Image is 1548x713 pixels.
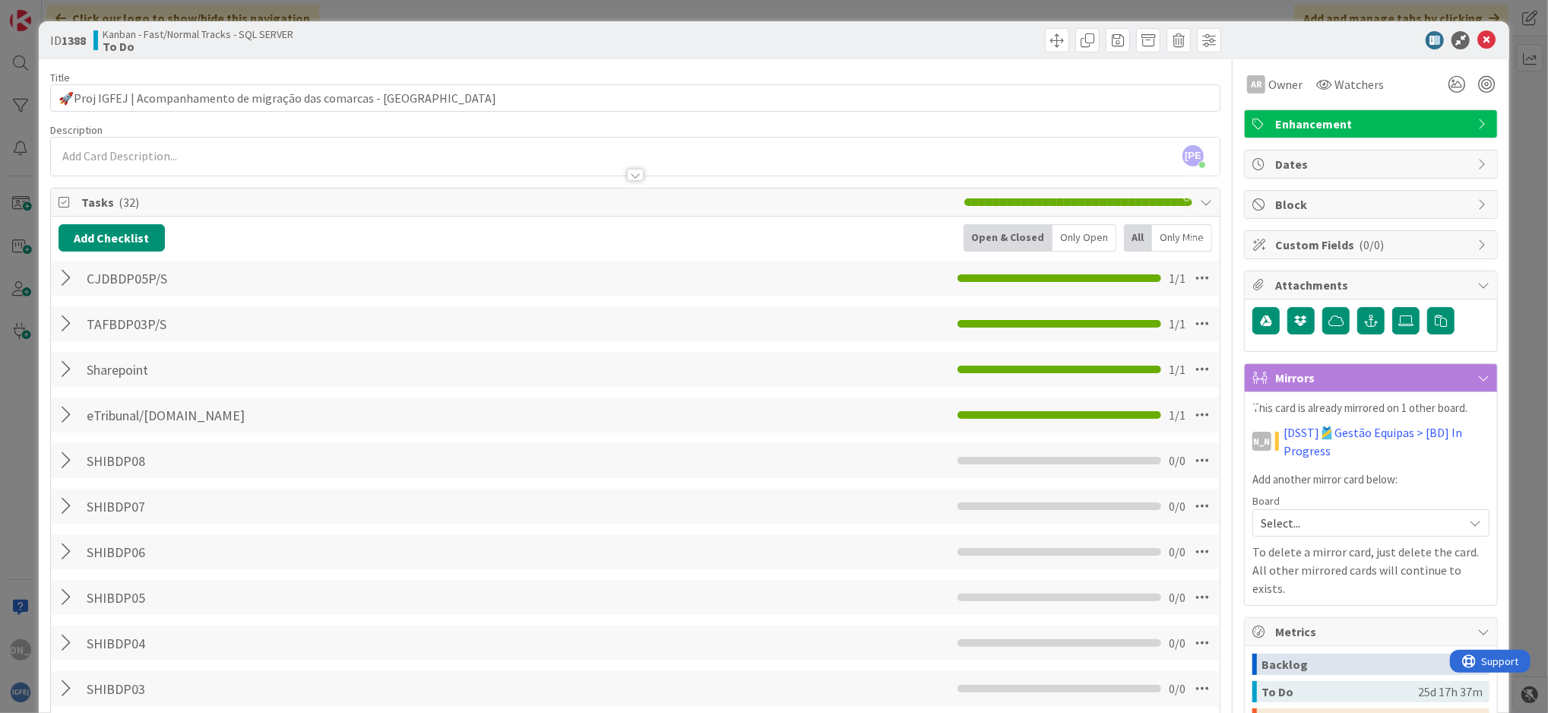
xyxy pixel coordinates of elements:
[1268,75,1303,93] span: Owner
[81,493,423,520] input: Add Checklist...
[1262,681,1418,702] div: To Do
[119,195,139,210] span: ( 32 )
[1169,452,1186,470] span: 0 / 0
[81,310,423,337] input: Add Checklist...
[1284,423,1489,460] a: [DSST]🎽Gestão Equipas > [BD] In Progress
[1252,496,1280,506] span: Board
[1169,360,1186,379] span: 1 / 1
[81,193,957,211] span: Tasks
[81,584,423,611] input: Add Checklist...
[81,401,423,429] input: Add Checklist...
[1169,315,1186,333] span: 1 / 1
[1152,224,1212,252] div: Only Mine
[62,33,86,48] b: 1388
[1275,369,1470,387] span: Mirrors
[50,71,70,84] label: Title
[1252,471,1489,489] p: Add another mirror card below:
[32,2,69,21] span: Support
[81,265,423,292] input: Add Checklist...
[1275,115,1470,133] span: Enhancement
[1169,588,1186,607] span: 0 / 0
[1169,406,1186,424] span: 1 / 1
[81,675,423,702] input: Add Checklist...
[81,629,423,657] input: Add Checklist...
[81,356,423,383] input: Add Checklist...
[1247,75,1265,93] div: AR
[1275,195,1470,214] span: Block
[1252,543,1489,597] p: To delete a mirror card, just delete the card. All other mirrored cards will continue to exists.
[1359,237,1384,252] span: ( 0/0 )
[1053,224,1116,252] div: Only Open
[1275,623,1470,641] span: Metrics
[50,84,1220,112] input: type card name here...
[1169,680,1186,698] span: 0 / 0
[1169,543,1186,561] span: 0 / 0
[81,447,423,474] input: Add Checklist...
[1261,512,1455,534] span: Select...
[1262,654,1466,675] div: Backlog
[1252,400,1489,417] p: This card is already mirrored on 1 other board.
[1169,634,1186,652] span: 0 / 0
[1169,269,1186,287] span: 1 / 1
[1124,224,1152,252] div: All
[103,40,293,52] b: To Do
[1334,75,1384,93] span: Watchers
[964,224,1053,252] div: Open & Closed
[1275,276,1470,294] span: Attachments
[103,28,293,40] span: Kanban - Fast/Normal Tracks - SQL SERVER
[1275,155,1470,173] span: Dates
[1418,681,1483,702] div: 25d 17h 37m
[1252,432,1271,451] div: [PERSON_NAME]
[1182,145,1204,166] span: [PERSON_NAME]
[81,538,423,566] input: Add Checklist...
[1169,497,1186,515] span: 0 / 0
[1275,236,1470,254] span: Custom Fields
[59,224,165,252] button: Add Checklist
[50,31,86,49] span: ID
[50,123,103,137] span: Description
